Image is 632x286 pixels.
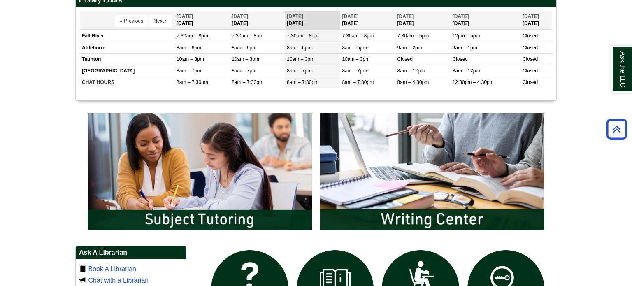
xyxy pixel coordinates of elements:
[453,79,494,85] span: 12:30pm – 4:30pm
[523,14,539,19] span: [DATE]
[523,68,538,74] span: Closed
[84,109,548,238] div: slideshow
[232,56,259,62] span: 10am – 3pm
[80,42,174,53] td: Attleboro
[453,33,480,39] span: 12pm – 5pm
[88,277,149,284] a: Chat with a Librarian
[84,109,316,234] img: Subject Tutoring Information
[397,56,413,62] span: Closed
[232,45,256,51] span: 8am – 6pm
[453,56,468,62] span: Closed
[397,33,429,39] span: 7:30am – 5pm
[80,77,174,88] td: CHAT HOURS
[342,45,367,51] span: 8am – 5pm
[177,68,201,74] span: 8am – 7pm
[80,30,174,42] td: Fall River
[174,11,230,30] th: [DATE]
[88,265,136,272] a: Book A Librarian
[230,11,285,30] th: [DATE]
[342,33,374,39] span: 7:30am – 8pm
[340,11,395,30] th: [DATE]
[177,14,193,19] span: [DATE]
[80,65,174,77] td: [GEOGRAPHIC_DATA]
[287,14,303,19] span: [DATE]
[285,11,340,30] th: [DATE]
[453,68,480,74] span: 8am – 12pm
[316,109,548,234] img: Writing Center Information
[177,33,208,39] span: 7:30am – 8pm
[342,68,367,74] span: 8am – 7pm
[523,33,538,39] span: Closed
[177,79,208,85] span: 8am – 7:30pm
[523,45,538,51] span: Closed
[523,56,538,62] span: Closed
[149,15,172,27] button: Next »
[342,56,369,62] span: 10am – 3pm
[451,11,520,30] th: [DATE]
[520,11,552,30] th: [DATE]
[287,33,318,39] span: 7:30am – 8pm
[177,56,204,62] span: 10am – 3pm
[342,14,358,19] span: [DATE]
[287,45,311,51] span: 8am – 6pm
[397,79,429,85] span: 8am – 4:30pm
[395,11,451,30] th: [DATE]
[232,68,256,74] span: 8am – 7pm
[232,79,263,85] span: 8am – 7:30pm
[342,79,374,85] span: 8am – 7:30pm
[287,68,311,74] span: 8am – 7pm
[80,53,174,65] td: Taunton
[287,56,314,62] span: 10am – 3pm
[76,246,186,259] h2: Ask A Librarian
[115,15,148,27] button: « Previous
[177,45,201,51] span: 8am – 6pm
[453,14,469,19] span: [DATE]
[232,14,248,19] span: [DATE]
[397,45,422,51] span: 9am – 2pm
[232,33,263,39] span: 7:30am – 8pm
[287,79,318,85] span: 8am – 7:30pm
[453,45,477,51] span: 9am – 1pm
[397,68,425,74] span: 8am – 12pm
[397,14,414,19] span: [DATE]
[523,79,538,85] span: Closed
[604,123,630,135] a: Back to Top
